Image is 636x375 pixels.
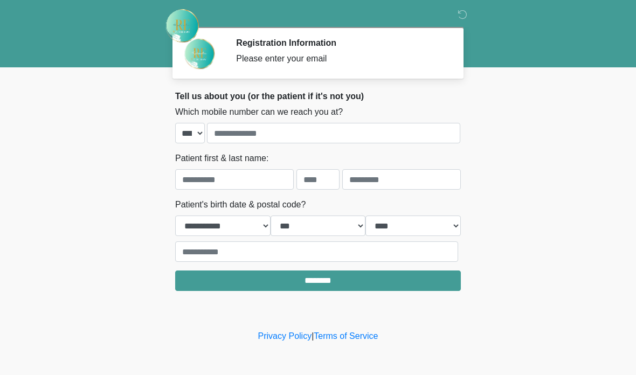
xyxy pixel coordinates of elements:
a: Terms of Service [314,331,378,341]
label: Patient first & last name: [175,152,268,165]
a: Privacy Policy [258,331,312,341]
img: Rehydrate Aesthetics & Wellness Logo [164,8,200,44]
label: Which mobile number can we reach you at? [175,106,343,119]
a: | [312,331,314,341]
img: Agent Avatar [183,38,216,70]
h2: Tell us about you (or the patient if it's not you) [175,91,461,101]
label: Patient's birth date & postal code? [175,198,306,211]
div: Please enter your email [236,52,445,65]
